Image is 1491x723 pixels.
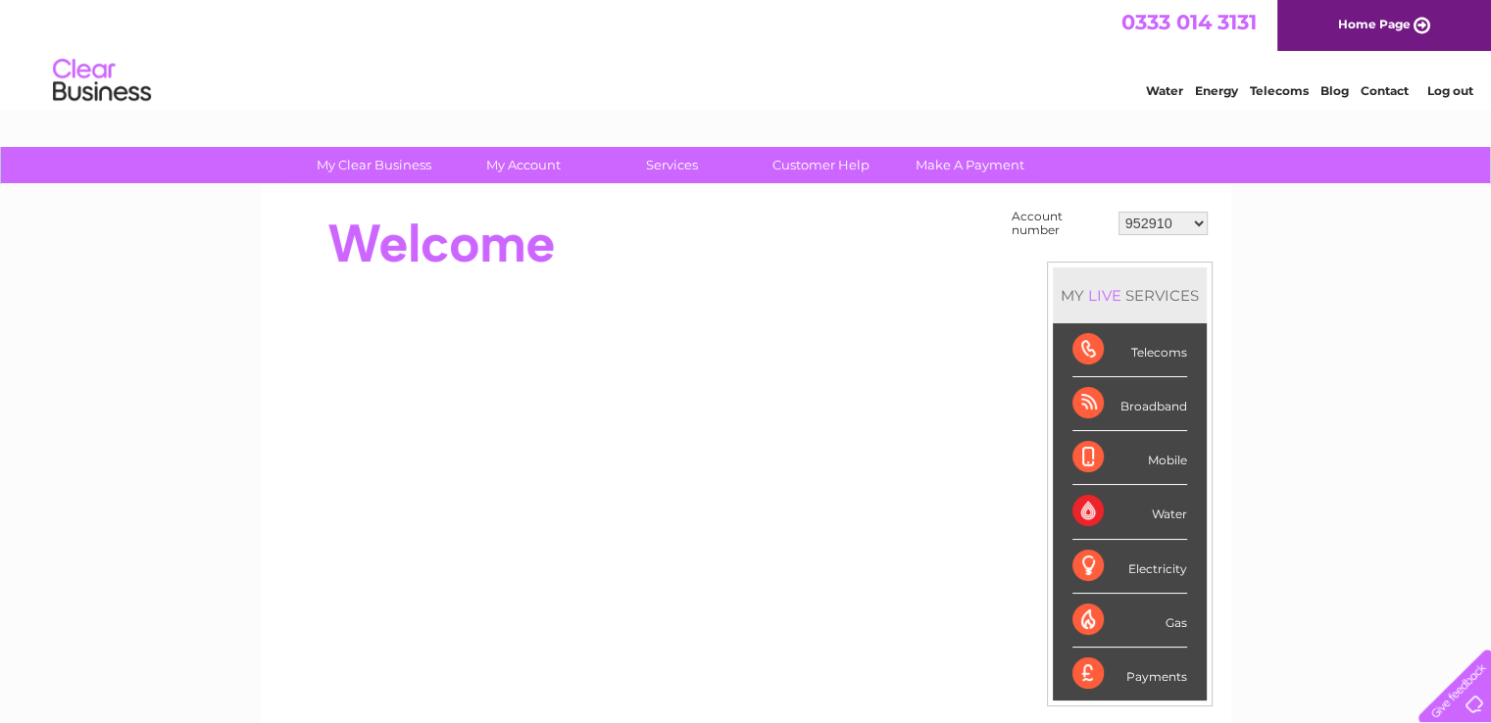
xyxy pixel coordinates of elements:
[1072,594,1187,648] div: Gas
[1250,83,1309,98] a: Telecoms
[889,147,1051,183] a: Make A Payment
[1084,286,1125,305] div: LIVE
[1426,83,1472,98] a: Log out
[1053,267,1207,323] div: MY SERVICES
[591,147,753,183] a: Services
[1361,83,1409,98] a: Contact
[1121,10,1257,34] a: 0333 014 3131
[1072,540,1187,594] div: Electricity
[1072,323,1187,377] div: Telecoms
[283,11,1210,95] div: Clear Business is a trading name of Verastar Limited (registered in [GEOGRAPHIC_DATA] No. 3667643...
[1072,377,1187,431] div: Broadband
[1146,83,1183,98] a: Water
[442,147,604,183] a: My Account
[1007,205,1114,242] td: Account number
[740,147,902,183] a: Customer Help
[1320,83,1349,98] a: Blog
[1072,648,1187,700] div: Payments
[1072,485,1187,539] div: Water
[1072,431,1187,485] div: Mobile
[293,147,455,183] a: My Clear Business
[52,51,152,111] img: logo.png
[1195,83,1238,98] a: Energy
